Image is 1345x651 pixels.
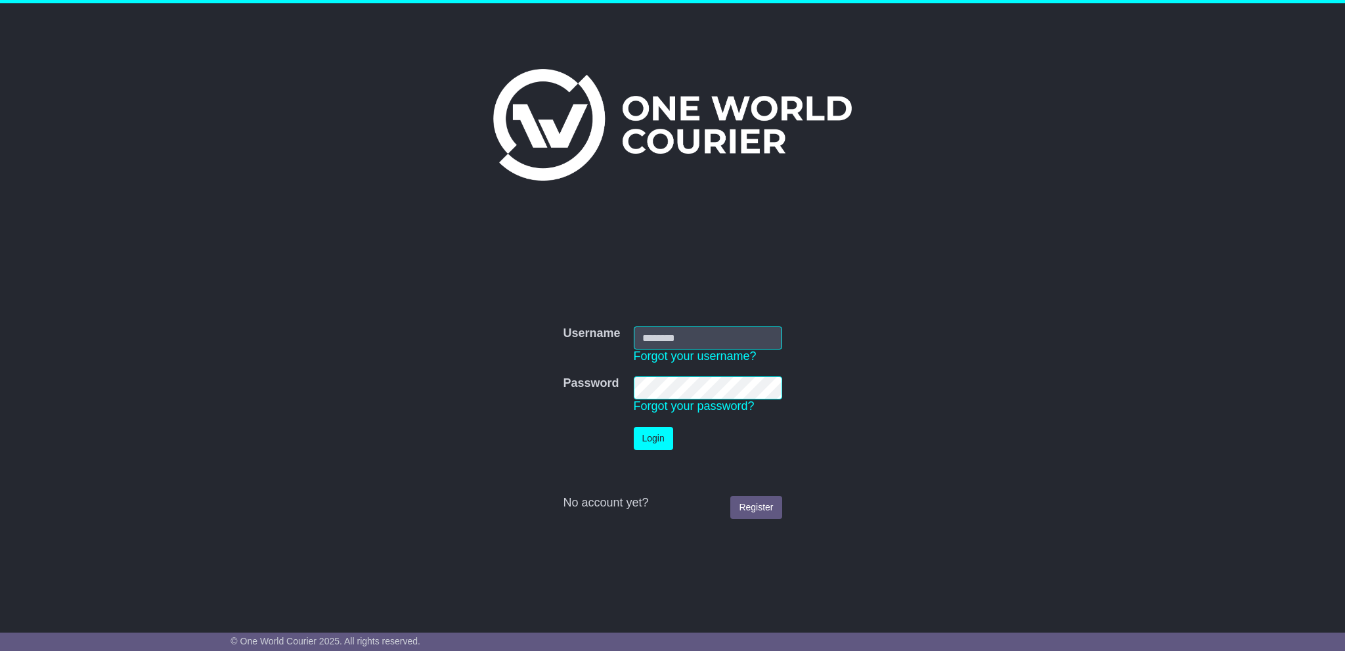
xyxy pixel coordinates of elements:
[563,376,619,391] label: Password
[231,636,420,646] span: © One World Courier 2025. All rights reserved.
[730,496,782,519] a: Register
[563,496,782,510] div: No account yet?
[634,427,673,450] button: Login
[634,349,757,363] a: Forgot your username?
[493,69,852,181] img: One World
[563,326,620,341] label: Username
[634,399,755,413] a: Forgot your password?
